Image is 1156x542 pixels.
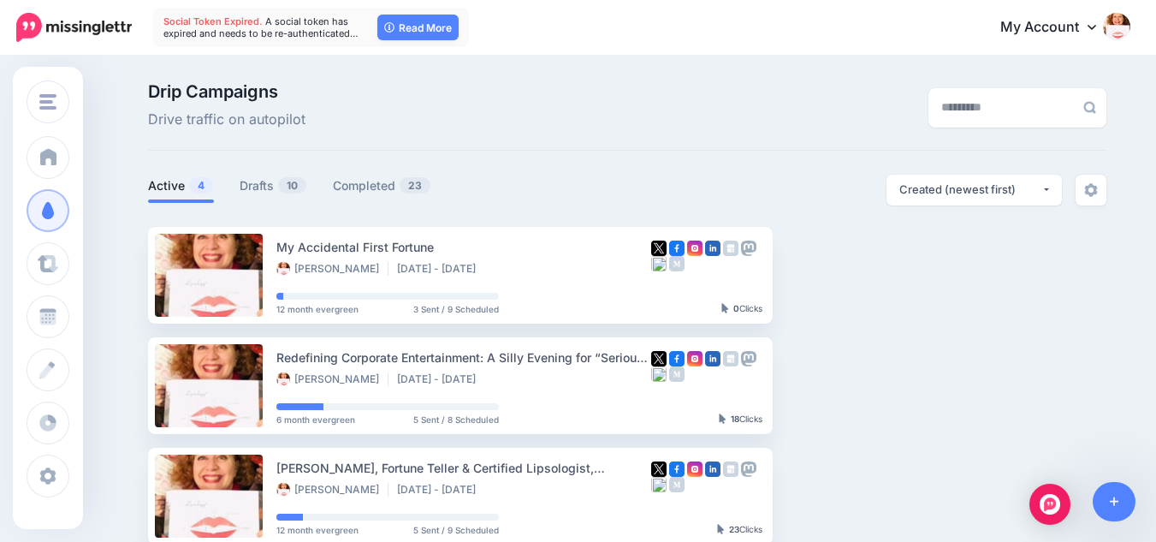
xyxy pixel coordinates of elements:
[651,462,667,477] img: twitter-square.png
[721,304,762,314] div: Clicks
[148,83,305,100] span: Drip Campaigns
[276,483,388,497] li: [PERSON_NAME]
[413,305,499,313] span: 3 Sent / 9 Scheduled
[651,241,667,256] img: twitter-square.png
[333,176,431,196] a: Completed23
[651,256,667,271] img: bluesky-grey-square.png
[669,256,685,271] img: medium-grey-square.png
[717,524,725,534] img: pointer-grey-darker.png
[741,462,756,477] img: mastodon-grey-square.png
[669,351,685,366] img: facebook-square.png
[413,415,499,424] span: 5 Sent / 8 Scheduled
[651,477,667,492] img: bluesky-grey-square.png
[189,177,213,194] span: 4
[413,526,499,534] span: 5 Sent / 9 Scheduled
[276,372,388,386] li: [PERSON_NAME]
[687,351,702,366] img: instagram-square.png
[276,348,651,367] div: Redefining Corporate Entertainment: A Silly Evening for “Serious” Engineers
[400,177,430,194] span: 23
[276,262,388,276] li: [PERSON_NAME]
[148,109,305,131] span: Drive traffic on autopilot
[886,175,1062,205] button: Created (newest first)
[723,351,738,366] img: google_business-grey-square.png
[719,414,726,424] img: pointer-grey-darker.png
[705,351,720,366] img: linkedin-square.png
[733,303,739,313] b: 0
[705,241,720,256] img: linkedin-square.png
[687,462,702,477] img: instagram-square.png
[741,351,756,366] img: mastodon-grey-square.png
[719,414,762,425] div: Clicks
[687,241,702,256] img: instagram-square.png
[741,241,756,256] img: mastodon-grey-square.png
[276,237,651,257] div: My Accidental First Fortune
[899,182,1041,198] div: Created (newest first)
[983,7,1130,49] a: My Account
[39,94,56,110] img: menu.png
[717,525,762,535] div: Clicks
[1029,484,1070,525] div: Open Intercom Messenger
[397,262,484,276] li: [DATE] - [DATE]
[397,372,484,386] li: [DATE] - [DATE]
[705,462,720,477] img: linkedin-square.png
[669,477,685,492] img: medium-grey-square.png
[723,462,738,477] img: google_business-grey-square.png
[240,176,307,196] a: Drafts10
[723,241,738,256] img: google_business-grey-square.png
[651,366,667,382] img: bluesky-grey-square.png
[377,15,459,40] a: Read More
[276,526,359,534] span: 12 month evergreen
[651,351,667,366] img: twitter-square.png
[276,305,359,313] span: 12 month evergreen
[1084,183,1098,197] img: settings-grey.png
[729,524,739,534] b: 23
[276,458,651,478] div: [PERSON_NAME], Fortune Teller & Certified Lipsologist, [GEOGRAPHIC_DATA], [GEOGRAPHIC_DATA]
[16,13,132,42] img: Missinglettr
[731,414,739,424] b: 18
[669,366,685,382] img: medium-grey-square.png
[1083,101,1096,114] img: search-grey-6.png
[397,483,484,497] li: [DATE] - [DATE]
[278,177,306,194] span: 10
[669,241,685,256] img: facebook-square.png
[163,15,359,39] span: A social token has expired and needs to be re-authenticated…
[669,462,685,477] img: facebook-square.png
[163,15,263,27] span: Social Token Expired.
[148,176,214,196] a: Active4
[721,303,729,313] img: pointer-grey-darker.png
[276,415,355,424] span: 6 month evergreen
